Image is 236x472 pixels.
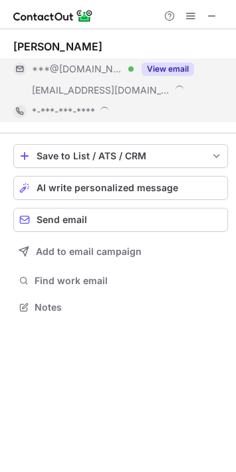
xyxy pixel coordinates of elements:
[37,151,205,161] div: Save to List / ATS / CRM
[142,62,194,76] button: Reveal Button
[37,183,178,193] span: AI write personalized message
[32,63,124,75] span: ***@[DOMAIN_NAME]
[13,176,228,200] button: AI write personalized message
[13,240,228,264] button: Add to email campaign
[36,246,142,257] span: Add to email campaign
[13,298,228,317] button: Notes
[13,144,228,168] button: save-profile-one-click
[32,84,170,96] span: [EMAIL_ADDRESS][DOMAIN_NAME]
[13,208,228,232] button: Send email
[37,214,87,225] span: Send email
[13,40,102,53] div: [PERSON_NAME]
[13,8,93,24] img: ContactOut v5.3.10
[35,275,223,287] span: Find work email
[35,301,223,313] span: Notes
[13,272,228,290] button: Find work email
